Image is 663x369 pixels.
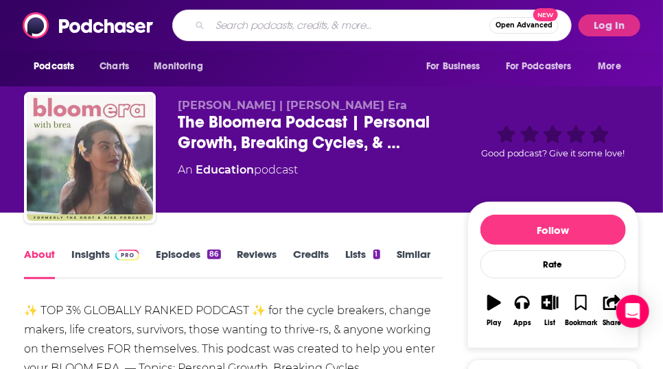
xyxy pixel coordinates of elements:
[178,162,298,178] div: An podcast
[598,286,626,335] button: Share
[23,12,154,38] img: Podchaser - Follow, Share and Rate Podcasts
[172,10,572,41] div: Search podcasts, credits, & more...
[533,8,558,21] span: New
[27,95,153,221] img: The Bloomera Podcast | Personal Growth, Breaking Cycles, & Healing Trauma (your BLOOM ERA)
[536,286,564,335] button: List
[178,99,407,112] span: [PERSON_NAME] | [PERSON_NAME] Era
[154,57,202,76] span: Monitoring
[397,248,430,279] a: Similar
[426,57,480,76] span: For Business
[294,248,329,279] a: Credits
[34,57,74,76] span: Podcasts
[513,319,531,327] div: Apps
[24,53,92,80] button: open menu
[100,57,129,76] span: Charts
[509,286,537,335] button: Apps
[144,53,220,80] button: open menu
[564,286,598,335] button: Bookmark
[467,99,639,184] div: Good podcast? Give it some love!
[210,14,489,36] input: Search podcasts, credits, & more...
[598,57,622,76] span: More
[489,17,559,34] button: Open AdvancedNew
[91,53,137,80] a: Charts
[480,250,626,278] div: Rate
[237,248,277,279] a: Reviews
[481,148,625,158] span: Good podcast? Give it some love!
[565,319,597,327] div: Bookmark
[480,286,509,335] button: Play
[603,319,621,327] div: Share
[417,53,498,80] button: open menu
[579,14,640,36] button: Log In
[71,248,139,279] a: InsightsPodchaser Pro
[616,295,649,328] div: Open Intercom Messenger
[346,248,380,279] a: Lists1
[373,250,380,259] div: 1
[480,215,626,245] button: Follow
[506,57,572,76] span: For Podcasters
[115,250,139,261] img: Podchaser Pro
[497,53,592,80] button: open menu
[496,22,552,29] span: Open Advanced
[196,163,254,176] a: Education
[24,248,55,279] a: About
[545,319,556,327] div: List
[487,319,502,327] div: Play
[589,53,639,80] button: open menu
[156,248,220,279] a: Episodes86
[207,250,220,259] div: 86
